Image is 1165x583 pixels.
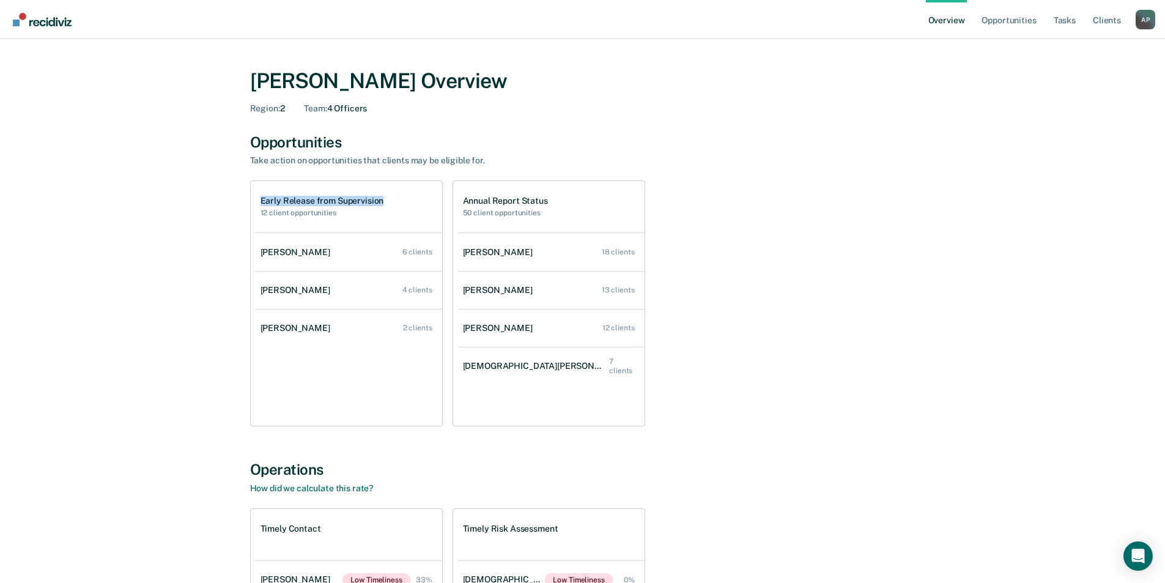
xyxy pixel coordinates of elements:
div: [PERSON_NAME] [463,323,538,333]
a: [PERSON_NAME] 2 clients [256,311,442,346]
img: Recidiviz [13,13,72,26]
a: [PERSON_NAME] 12 clients [458,311,645,346]
div: Opportunities [250,133,915,151]
div: Operations [250,461,915,478]
div: [PERSON_NAME] [261,323,335,333]
h1: Timely Risk Assessment [463,524,558,534]
a: How did we calculate this rate? [250,483,374,493]
div: [PERSON_NAME] Overview [250,69,915,94]
span: Team : [304,103,327,113]
div: Take action on opportunities that clients may be eligible for. [250,155,678,166]
h1: Annual Report Status [463,196,548,206]
a: [PERSON_NAME] 18 clients [458,235,645,270]
div: [PERSON_NAME] [261,247,335,258]
div: [PERSON_NAME] [463,247,538,258]
a: [PERSON_NAME] 4 clients [256,273,442,308]
a: [PERSON_NAME] 13 clients [458,273,645,308]
div: 13 clients [602,286,635,294]
h2: 12 client opportunities [261,209,384,217]
span: Region : [250,103,280,113]
div: 2 [250,103,285,114]
div: 4 clients [402,286,432,294]
div: [DEMOGRAPHIC_DATA][PERSON_NAME] [463,361,610,371]
a: [PERSON_NAME] 6 clients [256,235,442,270]
h1: Early Release from Supervision [261,196,384,206]
div: 6 clients [402,248,432,256]
h1: Timely Contact [261,524,321,534]
div: 12 clients [602,324,635,332]
div: 7 clients [609,357,634,375]
div: A P [1136,10,1155,29]
div: [PERSON_NAME] [463,285,538,295]
h2: 50 client opportunities [463,209,548,217]
div: 4 Officers [304,103,367,114]
div: Open Intercom Messenger [1123,541,1153,571]
div: 18 clients [602,248,635,256]
div: [PERSON_NAME] [261,285,335,295]
div: 2 clients [403,324,432,332]
button: Profile dropdown button [1136,10,1155,29]
a: [DEMOGRAPHIC_DATA][PERSON_NAME] 7 clients [458,345,645,387]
